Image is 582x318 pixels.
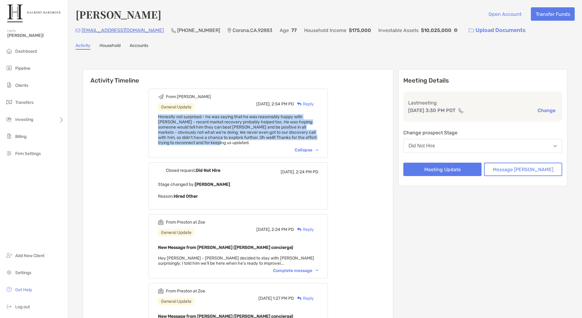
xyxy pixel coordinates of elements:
[158,103,195,111] div: General Update
[15,49,37,54] span: Dashboard
[304,26,346,34] p: Household Income
[158,94,164,100] img: Event icon
[421,26,451,34] p: $10,025,000
[273,268,318,273] div: Complete message
[100,43,121,50] a: Household
[158,168,164,173] img: Event icon
[316,270,318,271] img: Chevron icon
[158,219,164,225] img: Event icon
[158,114,317,145] span: Honestly not surprised - he was saying that he was reasonably happy with [PERSON_NAME] - recent m...
[158,256,314,266] span: Hey [PERSON_NAME] - [PERSON_NAME] decided to stay with [PERSON_NAME] surprisingly. I told him we'...
[5,47,13,55] img: dashboard icon
[15,134,26,139] span: Billing
[15,117,33,122] span: Investing
[408,107,456,114] p: [DATE] 3:30 PM PDT
[158,193,318,200] p: Reason:
[403,139,562,153] button: Did Not Hire
[15,270,31,275] span: Settings
[5,252,13,259] img: add_new_client icon
[5,64,13,72] img: pipeline icon
[75,7,161,21] h4: [PERSON_NAME]
[227,28,231,33] img: Location Icon
[5,115,13,123] img: investing icon
[82,26,164,34] p: [EMAIL_ADDRESS][DOMAIN_NAME]
[378,26,419,34] p: Investable Assets
[7,33,64,38] span: [PERSON_NAME]!
[75,43,90,50] a: Activity
[297,296,302,300] img: Reply icon
[15,66,30,71] span: Pipeline
[408,143,435,149] div: Did Not Hire
[484,163,562,176] button: Message [PERSON_NAME]
[5,269,13,276] img: settings icon
[5,303,13,310] img: logout icon
[281,169,295,175] span: [DATE],
[297,102,302,106] img: Reply icon
[5,150,13,157] img: firm-settings icon
[553,145,557,147] img: Open dropdown arrow
[5,286,13,293] img: get-help icon
[15,100,33,105] span: Transfers
[15,304,30,309] span: Log out
[469,28,474,33] img: button icon
[195,182,230,187] b: [PERSON_NAME]
[272,227,294,232] span: 2:24 PM PD
[349,26,371,34] p: $175,000
[256,227,271,232] span: [DATE],
[75,29,80,32] img: Email Icon
[295,147,318,153] div: Collapse
[171,28,176,33] img: Phone Icon
[258,296,272,301] span: [DATE]
[5,81,13,89] img: clients icon
[5,132,13,140] img: billing icon
[296,169,318,175] span: 2:24 PM PD
[177,26,220,34] p: [PHONE_NUMBER]
[166,168,220,173] div: Closed request,
[403,163,482,176] button: Meeting Update
[15,253,44,258] span: Add New Client
[196,168,220,173] b: Did Not Hire
[403,129,562,136] p: Change prospect Stage
[166,288,205,294] div: From Preston at Zoe
[408,99,557,107] p: Last meeting
[458,108,464,113] img: communication type
[256,101,271,107] span: [DATE],
[403,77,562,84] p: Meeting Details
[233,26,272,34] p: Corona , CA , 92883
[15,83,28,88] span: Clients
[158,229,195,236] div: General Update
[158,288,164,294] img: Event icon
[531,7,575,21] button: Transfer Funds
[15,151,41,156] span: Firm Settings
[83,69,393,84] h6: Activity Timeline
[272,101,294,107] span: 2:54 PM PD
[291,26,297,34] p: 77
[294,226,314,233] div: Reply
[174,194,198,199] b: Hired Other
[7,2,61,24] img: Zoe Logo
[454,28,458,32] img: Info Icon
[273,296,294,301] span: 1:27 PM PD
[130,43,148,50] a: Accounts
[294,101,314,107] div: Reply
[484,7,526,21] button: Open Account
[280,26,289,34] p: Age
[166,94,211,99] div: From [PERSON_NAME]
[316,149,318,151] img: Chevron icon
[465,24,530,37] a: Upload Documents
[536,107,557,114] button: Change
[158,245,293,250] b: New Message from [PERSON_NAME] ([PERSON_NAME] concierge)
[158,298,195,305] div: General Update
[297,228,302,231] img: Reply icon
[158,181,318,188] p: Stage changed by:
[5,98,13,106] img: transfers icon
[166,220,205,225] div: From Preston at Zoe
[15,287,32,292] span: Get Help
[294,295,314,302] div: Reply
